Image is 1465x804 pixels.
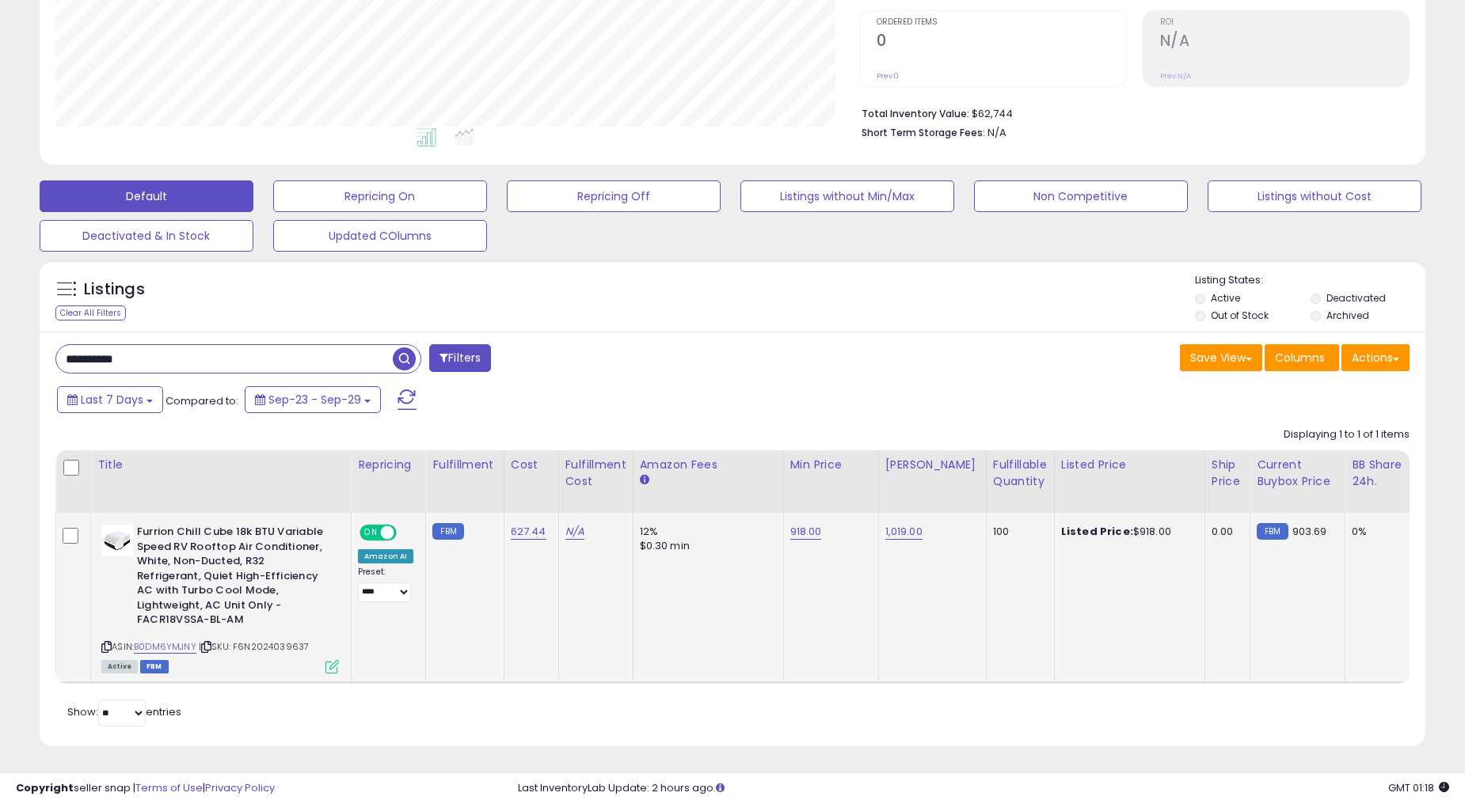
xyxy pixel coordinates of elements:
div: Listed Price [1061,457,1198,473]
span: Ordered Items [877,18,1126,27]
button: Updated COlumns [273,220,487,252]
button: Default [40,180,253,212]
small: Amazon Fees. [640,473,649,487]
a: 1,019.00 [885,524,923,540]
div: 12% [640,525,771,539]
span: 2025-10-7 01:18 GMT [1388,780,1449,795]
a: N/A [565,524,584,540]
a: Terms of Use [135,780,203,795]
span: Compared to: [166,393,238,408]
span: Last 7 Days [81,392,143,408]
button: Filters [429,344,491,372]
div: 0.00 [1212,525,1238,539]
span: Sep-23 - Sep-29 [268,392,361,408]
div: 0% [1352,525,1404,539]
span: Columns [1275,350,1325,366]
div: Fulfillable Quantity [993,457,1048,490]
div: Displaying 1 to 1 of 1 items [1284,427,1410,442]
b: Total Inventory Value: [862,107,969,120]
a: 627.44 [511,524,546,540]
small: FBM [432,523,463,540]
button: Save View [1180,344,1262,371]
button: Actions [1341,344,1410,371]
button: Last 7 Days [57,386,163,413]
span: OFF [394,526,420,540]
div: Amazon Fees [640,457,777,473]
span: Show: entries [67,704,181,719]
div: Last InventoryLab Update: 2 hours ago. [518,781,1450,796]
label: Active [1211,291,1240,305]
div: Min Price [790,457,872,473]
a: Privacy Policy [205,780,275,795]
div: Clear All Filters [55,305,126,320]
div: BB Share 24h. [1352,457,1410,490]
label: Archived [1326,309,1369,322]
span: N/A [987,125,1006,140]
button: Listings without Min/Max [740,180,954,212]
span: ROI [1160,18,1410,27]
div: Title [97,457,344,473]
div: $918.00 [1061,525,1193,539]
b: Short Term Storage Fees: [862,126,985,139]
img: 31M9j7Q+anL._SL40_.jpg [101,525,133,556]
div: Cost [511,457,552,473]
div: 100 [993,525,1042,539]
strong: Copyright [16,780,74,795]
span: | SKU: F6N2024039637 [199,640,309,653]
h5: Listings [84,279,145,301]
div: Fulfillment Cost [565,457,626,490]
h2: 0 [877,32,1126,53]
button: Deactivated & In Stock [40,220,253,252]
h2: N/A [1160,32,1410,53]
div: $0.30 min [640,539,771,553]
button: Listings without Cost [1208,180,1421,212]
a: B0DM6YMJNY [134,640,196,654]
div: seller snap | | [16,781,275,796]
small: Prev: N/A [1160,71,1191,81]
button: Sep-23 - Sep-29 [245,386,381,413]
div: Ship Price [1212,457,1243,490]
li: $62,744 [862,103,1398,122]
p: Listing States: [1195,273,1425,288]
label: Out of Stock [1211,309,1269,322]
div: Repricing [358,457,419,473]
b: Listed Price: [1061,524,1133,539]
a: 918.00 [790,524,822,540]
span: ON [361,526,381,540]
button: Columns [1265,344,1339,371]
small: Prev: 0 [877,71,899,81]
b: Furrion Chill Cube 18k BTU Variable Speed RV Rooftop Air Conditioner, White, Non-Ducted, R32 Refr... [137,525,329,631]
span: 903.69 [1292,524,1327,539]
div: Preset: [358,567,413,602]
button: Repricing On [273,180,487,212]
button: Non Competitive [974,180,1188,212]
button: Repricing Off [507,180,721,212]
div: Amazon AI [358,549,413,563]
div: [PERSON_NAME] [885,457,980,473]
span: FBM [140,660,169,673]
label: Deactivated [1326,291,1386,305]
div: ASIN: [101,525,339,672]
small: FBM [1257,523,1288,540]
div: Current Buybox Price [1257,457,1338,490]
div: Fulfillment [432,457,497,473]
span: All listings currently available for purchase on Amazon [101,660,138,673]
